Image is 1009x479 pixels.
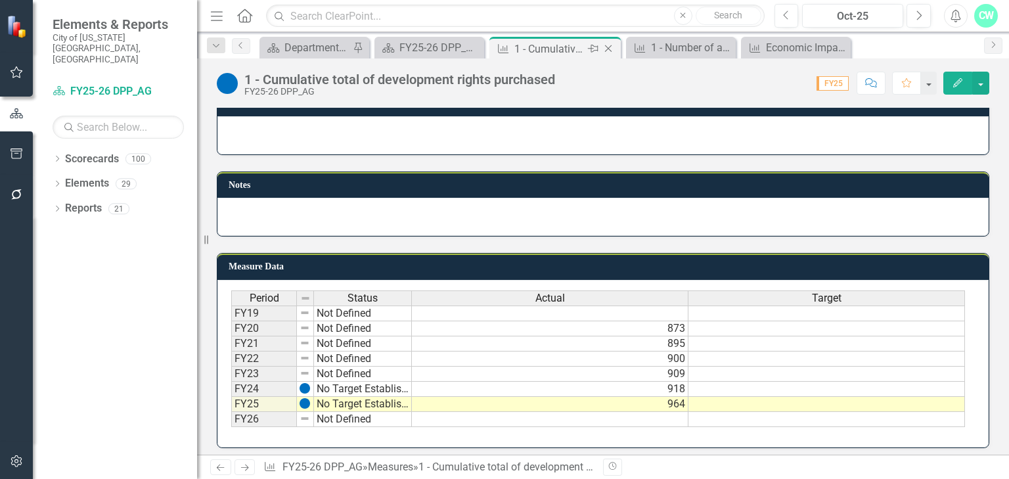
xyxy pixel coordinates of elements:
[244,72,555,87] div: 1 - Cumulative total of development rights purchased
[263,460,593,475] div: » »
[65,176,109,191] a: Elements
[412,336,688,352] td: 895
[412,352,688,367] td: 900
[108,203,129,214] div: 21
[300,383,310,394] img: GeZV8difwvHaIfGJQV7AeSNV0AAAAASUVORK5CYII=
[231,412,297,427] td: FY26
[744,39,847,56] a: Economic Impact of Agriculture
[231,336,297,352] td: FY21
[807,9,899,24] div: Oct-25
[766,39,847,56] div: Economic Impact of Agriculture
[231,352,297,367] td: FY22
[300,368,310,378] img: 8DAGhfEEPCf229AAAAAElFTkSuQmCC
[696,7,761,25] button: Search
[412,321,688,336] td: 873
[231,367,297,382] td: FY23
[266,5,764,28] input: Search ClearPoint...
[314,412,412,427] td: Not Defined
[65,152,119,167] a: Scorecards
[412,382,688,397] td: 918
[714,10,742,20] span: Search
[6,14,31,39] img: ClearPoint Strategy
[412,397,688,412] td: 964
[314,367,412,382] td: Not Defined
[300,413,310,424] img: 8DAGhfEEPCf229AAAAAElFTkSuQmCC
[535,292,565,304] span: Actual
[231,321,297,336] td: FY20
[244,87,555,97] div: FY25-26 DPP_AG
[229,262,982,271] h3: Measure Data
[53,16,184,32] span: Elements & Reports
[314,321,412,336] td: Not Defined
[65,201,102,216] a: Reports
[229,180,982,190] h3: Notes
[651,39,732,56] div: 1 - Number of acres enrolled in ARP
[53,32,184,64] small: City of [US_STATE][GEOGRAPHIC_DATA], [GEOGRAPHIC_DATA]
[300,398,310,409] img: GeZV8difwvHaIfGJQV7AeSNV0AAAAASUVORK5CYII=
[231,306,297,321] td: FY19
[314,306,412,321] td: Not Defined
[817,76,849,91] span: FY25
[974,4,998,28] button: CW
[300,338,310,348] img: 8DAGhfEEPCf229AAAAAElFTkSuQmCC
[300,323,310,333] img: 8DAGhfEEPCf229AAAAAElFTkSuQmCC
[300,293,311,304] img: 8DAGhfEEPCf229AAAAAElFTkSuQmCC
[812,292,841,304] span: Target
[412,367,688,382] td: 909
[53,116,184,139] input: Search Below...
[300,353,310,363] img: 8DAGhfEEPCf229AAAAAElFTkSuQmCC
[250,292,279,304] span: Period
[314,382,412,397] td: No Target Established
[314,352,412,367] td: Not Defined
[263,39,349,56] a: Departmental Performance Plans
[314,397,412,412] td: No Target Established
[217,73,238,94] img: No Target Established
[629,39,732,56] a: 1 - Number of acres enrolled in ARP
[231,382,297,397] td: FY24
[231,397,297,412] td: FY25
[282,461,363,473] a: FY25-26 DPP_AG
[284,39,349,56] div: Departmental Performance Plans
[368,461,413,473] a: Measures
[53,84,184,99] a: FY25-26 DPP_AG
[125,153,151,164] div: 100
[348,292,378,304] span: Status
[300,308,310,318] img: 8DAGhfEEPCf229AAAAAElFTkSuQmCC
[418,461,663,473] div: 1 - Cumulative total of development rights purchased
[378,39,481,56] a: FY25-26 DPP_AG
[802,4,903,28] button: Oct-25
[514,41,585,57] div: 1 - Cumulative total of development rights purchased
[116,178,137,189] div: 29
[314,336,412,352] td: Not Defined
[399,39,481,56] div: FY25-26 DPP_AG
